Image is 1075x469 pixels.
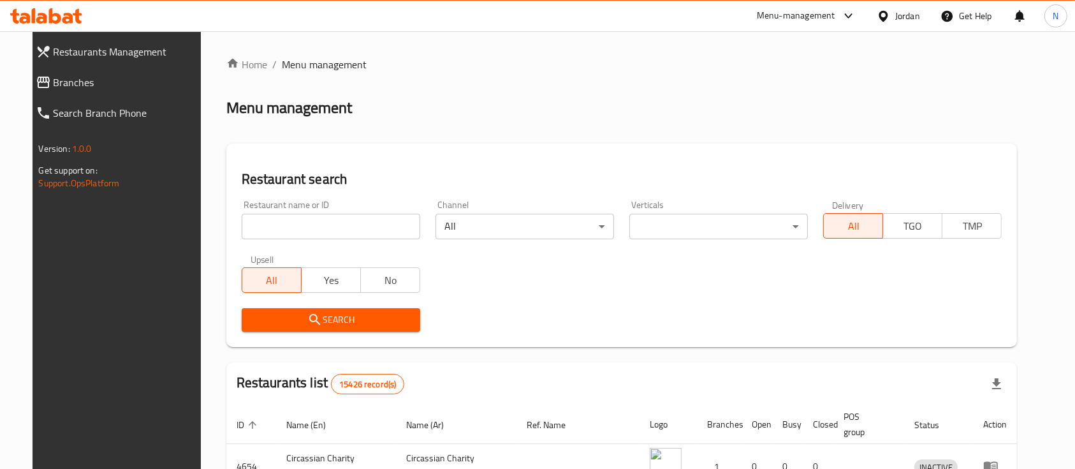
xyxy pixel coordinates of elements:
span: Version: [39,140,70,157]
span: N [1053,9,1058,23]
div: Export file [981,369,1012,399]
span: No [366,271,415,290]
span: Status [914,417,956,433]
a: Home [226,57,267,72]
div: Menu-management [757,8,835,24]
span: 1.0.0 [72,140,92,157]
span: Name (Ar) [407,417,461,433]
div: Total records count [331,374,404,394]
label: Delivery [832,200,864,209]
button: TGO [882,213,942,239]
a: Branches [26,67,212,98]
th: Busy [772,405,803,444]
div: Jordan [895,9,920,23]
button: All [242,267,302,293]
span: Ref. Name [527,417,582,433]
span: TMP [947,217,997,235]
span: Restaurants Management [54,44,202,59]
button: Search [242,308,420,332]
h2: Menu management [226,98,352,118]
div: ​ [629,214,808,239]
span: Search [252,312,410,328]
h2: Restaurants list [237,373,405,394]
div: All [435,214,614,239]
th: Action [973,405,1017,444]
a: Search Branch Phone [26,98,212,128]
input: Search for restaurant name or ID.. [242,214,420,239]
button: All [823,213,883,239]
a: Restaurants Management [26,36,212,67]
span: All [829,217,878,235]
span: Search Branch Phone [54,105,202,121]
a: Support.OpsPlatform [39,175,120,191]
th: Logo [640,405,697,444]
span: 15426 record(s) [332,378,404,391]
button: TMP [942,213,1002,239]
th: Open [742,405,772,444]
label: Upsell [251,255,274,264]
span: Get support on: [39,162,98,179]
span: Name (En) [286,417,342,433]
span: Yes [307,271,356,290]
span: POS group [844,409,889,440]
span: Menu management [282,57,367,72]
th: Closed [803,405,833,444]
span: ID [237,417,261,433]
button: Yes [301,267,361,293]
li: / [272,57,277,72]
span: All [247,271,296,290]
span: Branches [54,75,202,90]
nav: breadcrumb [226,57,1018,72]
span: TGO [888,217,937,235]
button: No [360,267,420,293]
th: Branches [697,405,742,444]
h2: Restaurant search [242,170,1002,189]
